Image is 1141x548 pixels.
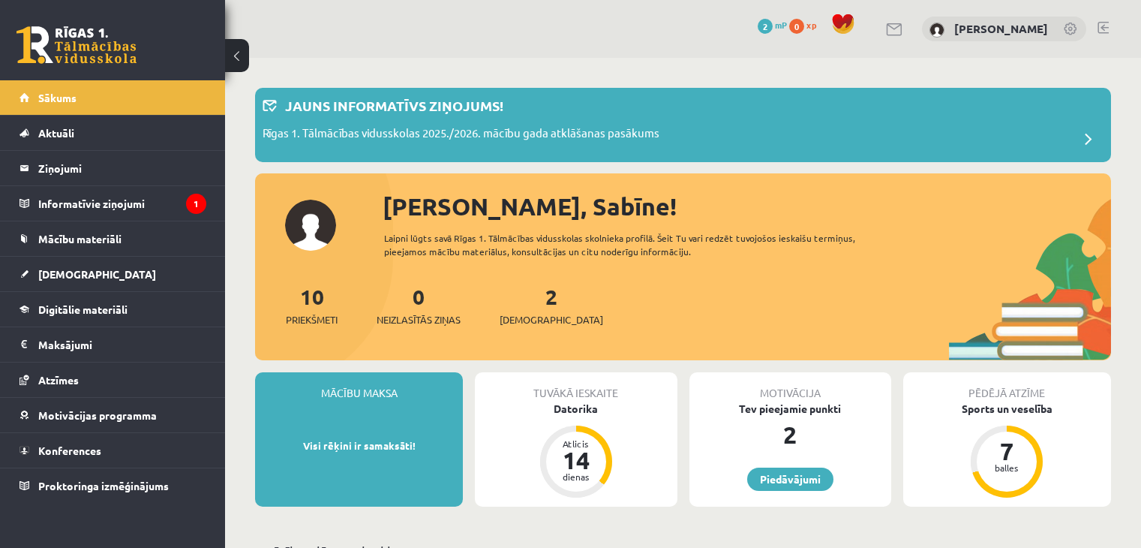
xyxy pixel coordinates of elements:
[903,401,1111,500] a: Sports un veselība 7 balles
[263,95,1103,155] a: Jauns informatīvs ziņojums! Rīgas 1. Tālmācības vidusskolas 2025./2026. mācību gada atklāšanas pa...
[954,21,1048,36] a: [PERSON_NAME]
[38,151,206,185] legend: Ziņojumi
[20,80,206,115] a: Sākums
[806,19,816,31] span: xp
[747,468,833,491] a: Piedāvājumi
[384,231,898,258] div: Laipni lūgts savā Rīgas 1. Tālmācības vidusskolas skolnieka profilā. Šeit Tu vari redzēt tuvojošo...
[984,463,1029,472] div: balles
[689,372,891,401] div: Motivācija
[286,312,338,327] span: Priekšmeti
[758,19,787,31] a: 2 mP
[20,257,206,291] a: [DEMOGRAPHIC_DATA]
[20,433,206,468] a: Konferences
[38,232,122,245] span: Mācību materiāli
[38,327,206,362] legend: Maksājumi
[38,303,128,316] span: Digitālie materiāli
[689,401,891,417] div: Tev pieejamie punkti
[38,126,74,140] span: Aktuāli
[38,373,79,387] span: Atzīmes
[929,23,944,38] img: Sabīne Eiklone
[20,398,206,432] a: Motivācijas programma
[554,439,599,448] div: Atlicis
[475,372,677,401] div: Tuvākā ieskaite
[263,438,455,453] p: Visi rēķini ir samaksāti!
[554,448,599,472] div: 14
[263,125,659,146] p: Rīgas 1. Tālmācības vidusskolas 2025./2026. mācību gada atklāšanas pasākums
[377,312,461,327] span: Neizlasītās ziņas
[186,194,206,214] i: 1
[554,472,599,481] div: dienas
[377,283,461,327] a: 0Neizlasītās ziņas
[500,283,603,327] a: 2[DEMOGRAPHIC_DATA]
[984,439,1029,463] div: 7
[38,91,77,104] span: Sākums
[20,221,206,256] a: Mācību materiāli
[500,312,603,327] span: [DEMOGRAPHIC_DATA]
[38,186,206,221] legend: Informatīvie ziņojumi
[38,267,156,281] span: [DEMOGRAPHIC_DATA]
[20,292,206,327] a: Digitālie materiāli
[475,401,677,417] div: Datorika
[17,26,137,64] a: Rīgas 1. Tālmācības vidusskola
[285,95,503,116] p: Jauns informatīvs ziņojums!
[789,19,824,31] a: 0 xp
[38,408,157,422] span: Motivācijas programma
[775,19,787,31] span: mP
[255,372,463,401] div: Mācību maksa
[903,401,1111,417] div: Sports un veselība
[38,444,101,457] span: Konferences
[20,186,206,221] a: Informatīvie ziņojumi1
[20,116,206,150] a: Aktuāli
[20,151,206,185] a: Ziņojumi
[286,283,338,327] a: 10Priekšmeti
[20,363,206,397] a: Atzīmes
[689,417,891,453] div: 2
[475,401,677,500] a: Datorika Atlicis 14 dienas
[758,19,773,34] span: 2
[38,479,169,492] span: Proktoringa izmēģinājums
[903,372,1111,401] div: Pēdējā atzīme
[20,468,206,503] a: Proktoringa izmēģinājums
[789,19,804,34] span: 0
[383,188,1111,224] div: [PERSON_NAME], Sabīne!
[20,327,206,362] a: Maksājumi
